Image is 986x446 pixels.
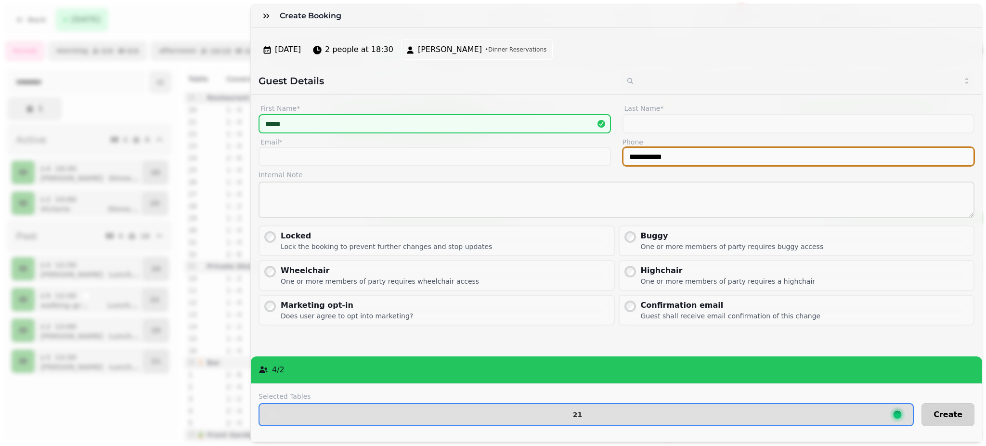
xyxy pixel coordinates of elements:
span: Create [934,411,962,419]
div: Buggy [641,230,824,242]
label: Selected Tables [259,392,914,401]
div: Wheelchair [281,265,479,276]
span: [PERSON_NAME] [418,44,482,55]
label: Internal Note [259,170,974,180]
span: • Dinner Reservations [485,46,546,53]
p: 4 / 2 [272,364,285,376]
div: Guest shall receive email confirmation of this change [641,311,821,321]
div: One or more members of party requires a highchair [641,276,816,286]
h3: Create Booking [280,10,345,22]
div: Lock the booking to prevent further changes and stop updates [281,242,492,251]
label: Phone [623,137,975,147]
span: [DATE] [275,44,301,55]
button: 21 [259,403,914,426]
div: Marketing opt-in [281,300,413,311]
label: Last Name* [623,103,975,114]
div: Highchair [641,265,816,276]
div: Does user agree to opt into marketing? [281,311,413,321]
div: Confirmation email [641,300,821,311]
div: One or more members of party requires buggy access [641,242,824,251]
div: Locked [281,230,492,242]
div: One or more members of party requires wheelchair access [281,276,479,286]
h2: Guest Details [259,74,613,88]
label: Email* [259,137,611,147]
p: 21 [573,411,582,418]
label: First Name* [259,103,611,114]
span: 2 people at 18:30 [325,44,393,55]
button: Create [921,403,974,426]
